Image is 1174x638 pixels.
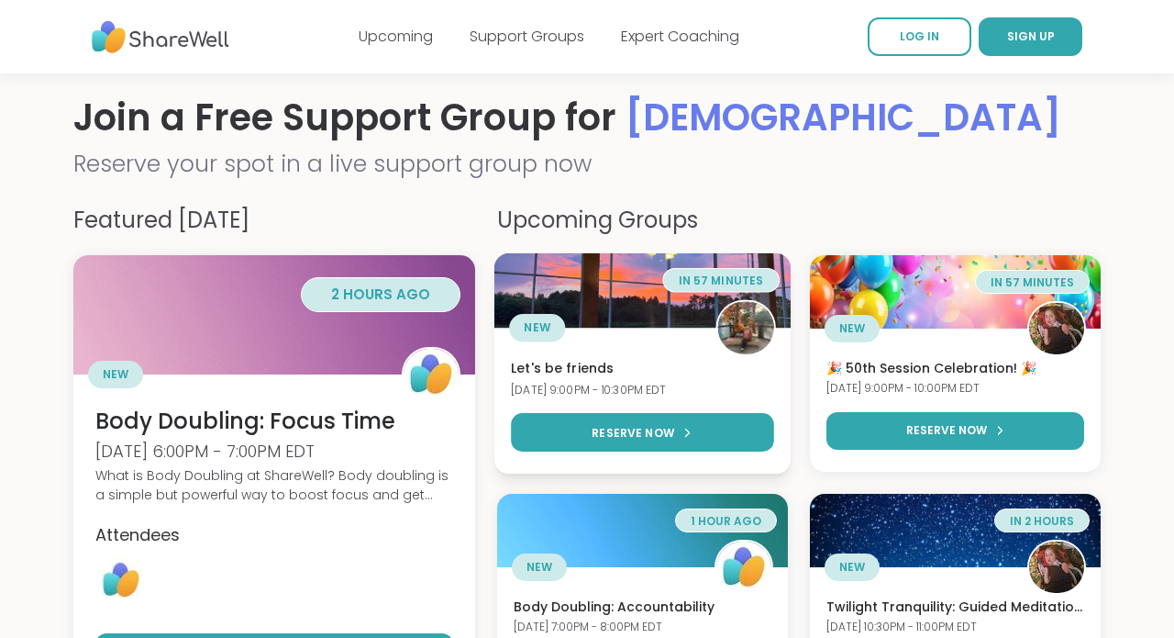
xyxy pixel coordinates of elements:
img: 🎉 50th Session Celebration! 🎉 [810,255,1101,329]
a: Support Groups [470,26,584,47]
h3: Body Doubling: Accountability [514,599,771,617]
a: LOG IN [868,17,971,56]
img: pipishay2olivia [718,299,774,355]
span: 2 hours ago [331,285,430,304]
span: 1 hour ago [691,513,761,529]
span: NEW [525,319,551,336]
img: ShareWell [716,540,771,595]
a: SIGN UP [979,17,1082,56]
div: [DATE] 7:00PM - 8:00PM EDT [514,620,771,635]
span: NEW [103,366,128,383]
img: ShareWell Nav Logo [92,12,229,62]
span: in 57 minutes [991,274,1074,290]
a: Expert Coaching [621,26,739,47]
span: in 2 hours [1010,513,1074,529]
img: Let's be friends [494,252,791,328]
img: Twilight Tranquility: Guided Meditations [810,494,1101,567]
h1: Join a Free Support Group for [73,92,1101,143]
a: RESERVE NOW [826,412,1084,450]
div: [DATE] 6:00PM - 7:00PM EDT [95,440,453,463]
h3: 🎉 50th Session Celebration! 🎉 [826,360,1084,378]
span: LOG IN [900,28,939,44]
h3: Body Doubling: Focus Time [95,406,453,437]
img: ShareWell [404,347,459,402]
div: [DATE] 10:30PM - 11:00PM EDT [826,620,1084,635]
img: Jasmine95 [1029,540,1084,595]
span: NEW [526,559,552,576]
span: NEW [839,320,865,337]
a: Upcoming [359,26,433,47]
span: RESERVE NOW [593,424,675,441]
img: ShareWell [97,556,145,604]
img: Body Doubling: Focus Time [73,255,475,375]
span: in 57 minutes [679,273,764,288]
div: [DATE] 9:00PM - 10:30PM EDT [512,381,774,397]
h3: Let's be friends [512,359,774,377]
div: What is Body Doubling at ShareWell? Body doubling is a simple but powerful way to boost focus and... [95,466,453,505]
h4: Featured [DATE] [73,204,475,237]
img: Jasmine95 [1029,301,1084,356]
h3: Twilight Tranquility: Guided Meditations [826,599,1084,617]
span: NEW [839,559,865,576]
h4: Upcoming Groups [497,204,1101,237]
span: RESERVE NOW [906,422,987,439]
a: RESERVE NOW [512,413,774,452]
img: Body Doubling: Accountability [497,494,788,567]
div: [DATE] 9:00PM - 10:00PM EDT [826,381,1084,397]
span: [DEMOGRAPHIC_DATA] [626,92,1061,143]
span: SIGN UP [1007,28,1055,44]
h2: Reserve your spot in a live support group now [73,147,1101,182]
span: Attendees [95,523,180,546]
